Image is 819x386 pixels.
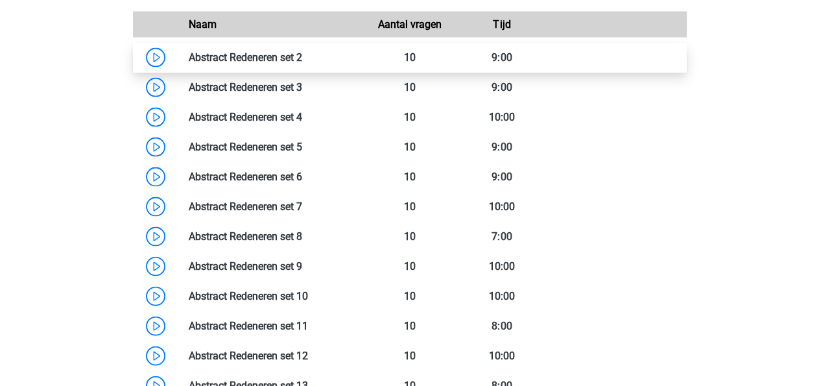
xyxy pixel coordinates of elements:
[179,169,364,185] div: Abstract Redeneren set 6
[179,80,364,95] div: Abstract Redeneren set 3
[179,139,364,155] div: Abstract Redeneren set 5
[179,289,364,304] div: Abstract Redeneren set 10
[179,259,364,274] div: Abstract Redeneren set 9
[179,199,364,215] div: Abstract Redeneren set 7
[179,348,364,364] div: Abstract Redeneren set 12
[179,319,364,334] div: Abstract Redeneren set 11
[179,110,364,125] div: Abstract Redeneren set 4
[179,229,364,245] div: Abstract Redeneren set 8
[456,17,548,32] div: Tijd
[179,17,364,32] div: Naam
[363,17,455,32] div: Aantal vragen
[179,50,364,66] div: Abstract Redeneren set 2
